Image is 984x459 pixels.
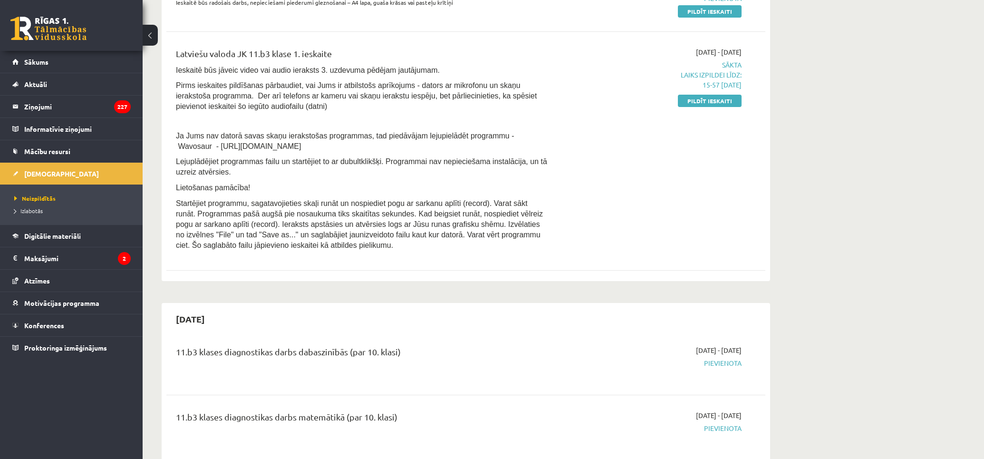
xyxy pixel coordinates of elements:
[12,118,131,140] a: Informatīvie ziņojumi
[176,184,251,192] span: Lietošanas pamācība!
[678,95,742,107] a: Pildīt ieskaiti
[12,96,131,117] a: Ziņojumi227
[14,195,56,202] span: Neizpildītās
[12,314,131,336] a: Konferences
[24,169,99,178] span: [DEMOGRAPHIC_DATA]
[12,247,131,269] a: Maksājumi2
[12,163,131,185] a: [DEMOGRAPHIC_DATA]
[696,410,742,420] span: [DATE] - [DATE]
[12,270,131,292] a: Atzīmes
[562,60,742,90] span: Sākta
[24,343,107,352] span: Proktoringa izmēģinājums
[24,276,50,285] span: Atzīmes
[14,206,133,215] a: Izlabotās
[24,147,70,156] span: Mācību resursi
[562,358,742,368] span: Pievienota
[562,70,742,90] p: Laiks izpildei līdz: 15-57 [DATE]
[12,73,131,95] a: Aktuāli
[12,225,131,247] a: Digitālie materiāli
[14,194,133,203] a: Neizpildītās
[176,345,548,363] div: 11.b3 klases diagnostikas darbs dabaszinībās (par 10. klasi)
[678,5,742,18] a: Pildīt ieskaiti
[24,247,131,269] legend: Maksājumi
[176,199,543,249] span: Startējiet programmu, sagatavojieties skaļi runāt un nospiediet pogu ar sarkanu aplīti (record). ...
[24,80,47,88] span: Aktuāli
[176,47,548,65] div: Latviešu valoda JK 11.b3 klase 1. ieskaite
[24,232,81,240] span: Digitālie materiāli
[24,118,131,140] legend: Informatīvie ziņojumi
[24,96,131,117] legend: Ziņojumi
[176,410,548,428] div: 11.b3 klases diagnostikas darbs matemātikā (par 10. klasi)
[176,81,537,110] span: Pirms ieskaites pildīšanas pārbaudiet, vai Jums ir atbilstošs aprīkojums - dators ar mikrofonu un...
[166,308,214,330] h2: [DATE]
[12,337,131,359] a: Proktoringa izmēģinājums
[10,17,87,40] a: Rīgas 1. Tālmācības vidusskola
[114,100,131,113] i: 227
[12,51,131,73] a: Sākums
[176,66,440,74] span: Ieskaitē būs jāveic video vai audio ieraksts 3. uzdevuma pēdējam jautājumam.
[696,47,742,57] span: [DATE] - [DATE]
[176,132,514,150] span: Ja Jums nav datorā savas skaņu ierakstošas programmas, tad piedāvājam lejupielādēt programmu - Wa...
[696,345,742,355] span: [DATE] - [DATE]
[14,207,43,215] span: Izlabotās
[562,423,742,433] span: Pievienota
[24,58,48,66] span: Sākums
[12,292,131,314] a: Motivācijas programma
[24,299,99,307] span: Motivācijas programma
[24,321,64,330] span: Konferences
[12,140,131,162] a: Mācību resursi
[176,157,547,176] span: Lejuplādējiet programmas failu un startējiet to ar dubultklikšķi. Programmai nav nepieciešama ins...
[118,252,131,265] i: 2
